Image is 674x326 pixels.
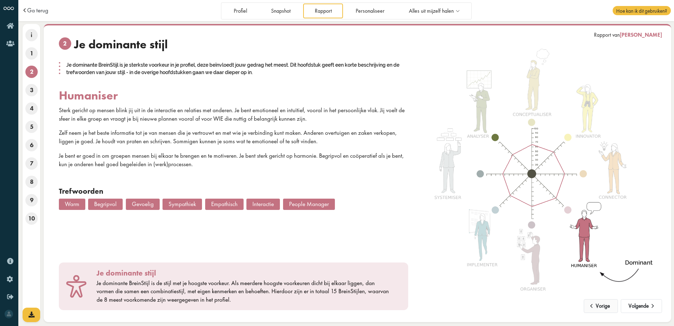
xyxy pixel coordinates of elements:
span: 4 [25,102,38,115]
span: 10 [25,212,38,225]
h2: humaniser [59,89,408,103]
button: Vorige [584,299,618,313]
span: 6 [25,139,38,151]
span: 7 [25,157,38,170]
span: 2 [59,37,71,50]
span: i [25,29,38,41]
span: 8 [25,176,38,188]
button: Volgende [621,299,662,313]
span: 9 [25,194,38,206]
span: Hoe kan ik dit gebruiken? [613,6,670,15]
span: 2 [25,66,38,78]
a: Alles uit mijzelf halen [397,4,470,18]
a: Ga terug [27,7,48,13]
a: Snapshot [260,4,302,18]
span: Je dominante stijl [74,37,168,52]
p: Zelf neem je het beste informatie tot je van mensen die je vertrouwt en met wie je verbinding kun... [59,129,408,146]
a: Rapport [303,4,343,18]
span: 3 [25,84,38,96]
div: Sympathiek [163,199,202,210]
span: Alles uit mijzelf halen [409,8,454,14]
div: Je dominante BreinStijl is je sterkste voorkeur in je profiel, deze beïnvloedt jouw gedrag het me... [59,61,408,77]
h3: Je dominante stijl [97,268,390,278]
div: Warm [59,199,85,210]
div: Empathisch [205,199,244,210]
span: 1 [25,47,38,60]
a: Profiel [222,4,258,18]
h3: Trefwoorden [59,187,408,196]
p: Sterk gericht op mensen blink jij uit in de interactie en relaties met anderen. Je bent emotionee... [59,106,408,123]
img: humaniser [426,48,638,300]
span: [PERSON_NAME] [620,31,662,38]
div: Je dominante BreinStijl is de stijl met je hoogste voorkeur. Als meerdere hoogste voorkeuren dich... [97,279,390,304]
p: Je bent er goed in om groepen mensen bij elkaar te brengen en te motiveren. Je bent sterk gericht... [59,152,408,169]
div: Gevoelig [126,199,160,210]
div: Begripvol [88,199,123,210]
span: 5 [25,121,38,133]
div: Dominant [621,259,656,267]
a: Personaliseer [344,4,396,18]
div: Rapport van [594,31,662,38]
div: Interactie [246,199,280,210]
div: People Manager [283,199,335,210]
